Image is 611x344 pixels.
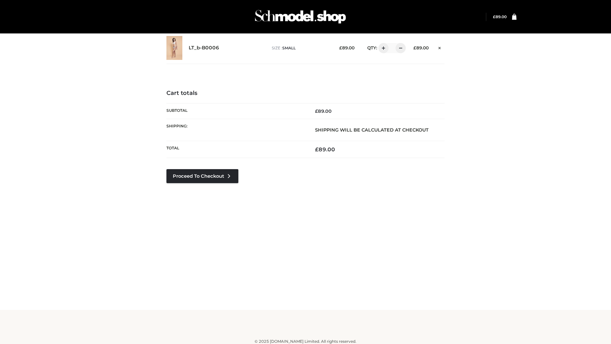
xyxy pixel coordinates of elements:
[315,146,319,153] span: £
[253,4,348,29] img: Schmodel Admin 964
[189,45,219,51] a: LT_b-B0006
[413,45,416,50] span: £
[315,127,429,133] strong: Shipping will be calculated at checkout
[361,43,404,53] div: QTY:
[413,45,429,50] bdi: 89.00
[166,119,305,141] th: Shipping:
[493,14,507,19] bdi: 89.00
[493,14,495,19] span: £
[166,141,305,158] th: Total
[493,14,507,19] a: £89.00
[166,103,305,119] th: Subtotal
[339,45,342,50] span: £
[166,90,445,97] h4: Cart totals
[339,45,355,50] bdi: 89.00
[166,36,182,60] img: LT_b-B0006 - SMALL
[315,146,335,153] bdi: 89.00
[435,43,445,51] a: Remove this item
[272,45,329,51] p: size :
[282,46,296,50] span: SMALL
[315,108,318,114] span: £
[315,108,332,114] bdi: 89.00
[166,169,238,183] a: Proceed to Checkout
